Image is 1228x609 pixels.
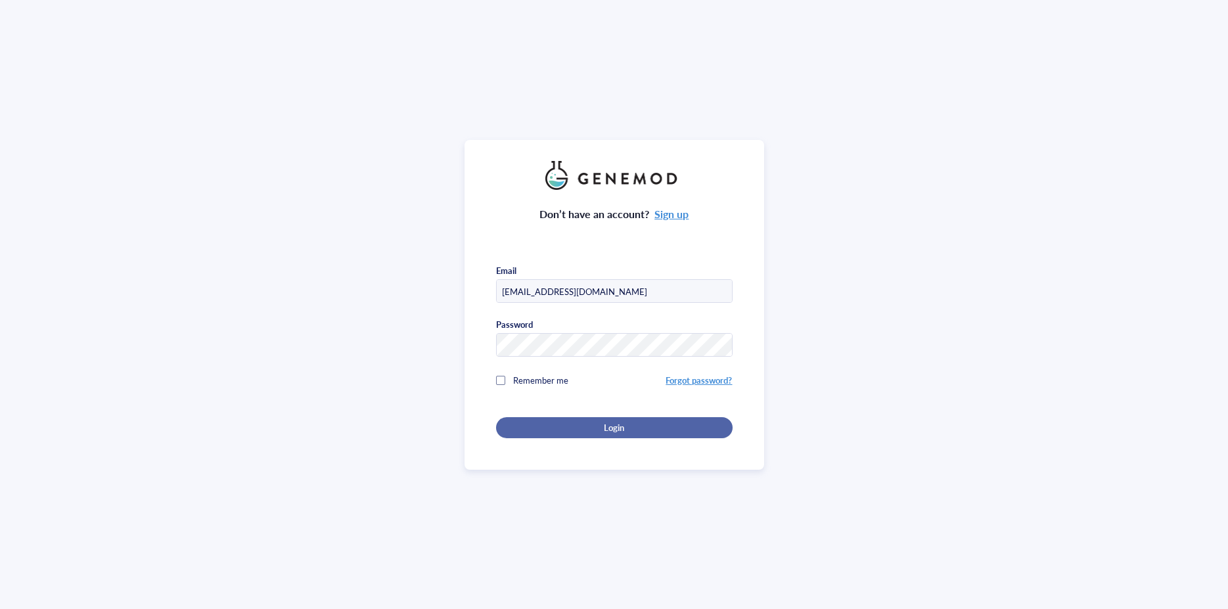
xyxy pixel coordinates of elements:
[666,374,732,386] a: Forgot password?
[496,319,533,330] div: Password
[654,206,689,221] a: Sign up
[496,265,516,277] div: Email
[545,161,683,190] img: genemod_logo_light-BcqUzbGq.png
[496,417,733,438] button: Login
[539,206,689,223] div: Don’t have an account?
[513,374,568,386] span: Remember me
[604,422,624,434] span: Login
